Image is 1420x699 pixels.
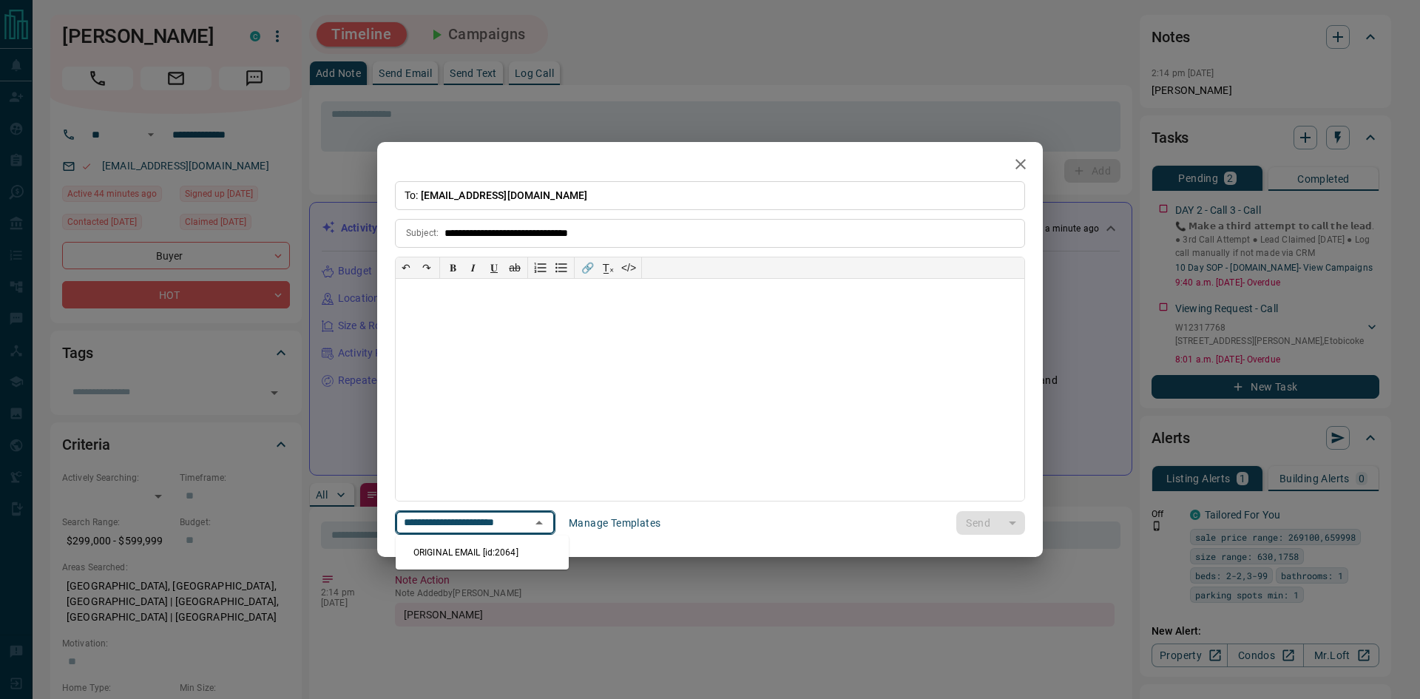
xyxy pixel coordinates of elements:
button: 𝑰 [463,257,484,278]
button: ↶ [396,257,416,278]
button: Close [529,513,550,533]
button: 𝐁 [442,257,463,278]
div: split button [956,511,1025,535]
button: Bullet list [551,257,572,278]
li: ORIGINAL EMAIL [id:2064] [396,541,569,564]
button: Numbered list [530,257,551,278]
button: </> [618,257,639,278]
button: T̲ₓ [598,257,618,278]
p: Subject: [406,226,439,240]
button: 𝐔 [484,257,504,278]
s: ab [509,262,521,274]
button: ab [504,257,525,278]
button: Manage Templates [560,511,669,535]
p: To: [395,181,1025,210]
span: 𝐔 [490,262,498,274]
button: 🔗 [577,257,598,278]
button: ↷ [416,257,437,278]
span: [EMAIL_ADDRESS][DOMAIN_NAME] [421,189,588,201]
